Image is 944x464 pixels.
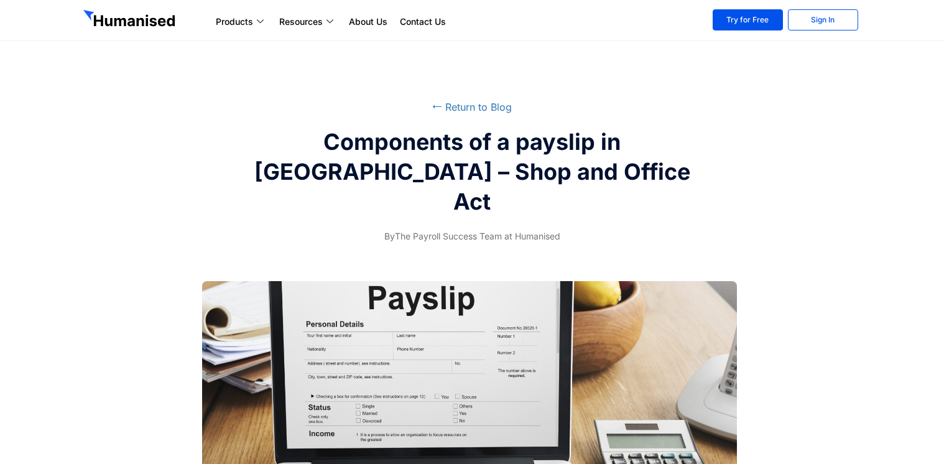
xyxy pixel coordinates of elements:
[394,14,452,29] a: Contact Us
[384,229,560,244] span: The Payroll Success Team at Humanised
[713,9,783,30] a: Try for Free
[343,14,394,29] a: About Us
[384,231,395,241] span: By
[239,127,705,216] h2: Components of a payslip in [GEOGRAPHIC_DATA] – Shop and Office Act
[273,14,343,29] a: Resources
[432,101,512,113] a: ⭠ Return to Blog
[788,9,858,30] a: Sign In
[210,14,273,29] a: Products
[83,10,178,30] img: GetHumanised Logo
